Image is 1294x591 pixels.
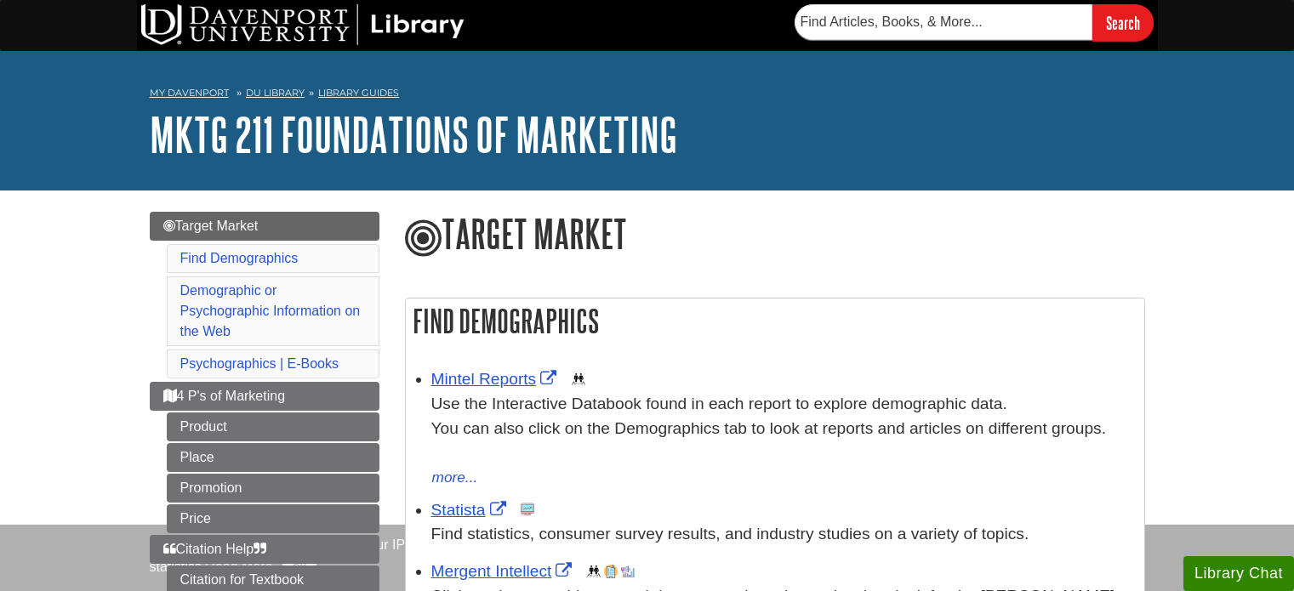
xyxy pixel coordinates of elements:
[431,522,1136,547] p: Find statistics, consumer survey results, and industry studies on a variety of topics.
[150,108,677,161] a: MKTG 211 Foundations of Marketing
[150,212,379,241] a: Target Market
[795,4,1092,40] input: Find Articles, Books, & More...
[587,565,601,578] img: Demographics
[621,565,635,578] img: Industry Report
[431,370,561,388] a: Link opens in new window
[318,87,399,99] a: Library Guides
[163,219,259,233] span: Target Market
[1183,556,1294,591] button: Library Chat
[795,4,1154,41] form: Searches DU Library's articles, books, and more
[405,212,1145,259] h1: Target Market
[431,501,510,519] a: Link opens in new window
[180,356,339,371] a: Psychographics | E-Books
[167,474,379,503] a: Promotion
[1092,4,1154,41] input: Search
[604,565,618,578] img: Company Information
[572,372,585,386] img: Demographics
[431,562,577,580] a: Link opens in new window
[431,392,1136,465] div: Use the Interactive Databook found in each report to explore demographic data. You can also click...
[141,4,465,45] img: DU Library
[150,382,379,411] a: 4 P's of Marketing
[150,82,1145,109] nav: breadcrumb
[406,298,1144,344] h2: Find Demographics
[163,389,286,403] span: 4 P's of Marketing
[180,283,361,338] a: Demographic or Psychographic Information on the Web
[167,443,379,472] a: Place
[150,86,229,100] a: My Davenport
[167,412,379,441] a: Product
[246,87,305,99] a: DU Library
[150,535,379,564] a: Citation Help
[180,251,299,265] a: Find Demographics
[521,503,534,516] img: Statistics
[431,466,479,490] button: more...
[167,504,379,533] a: Price
[163,542,267,556] span: Citation Help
